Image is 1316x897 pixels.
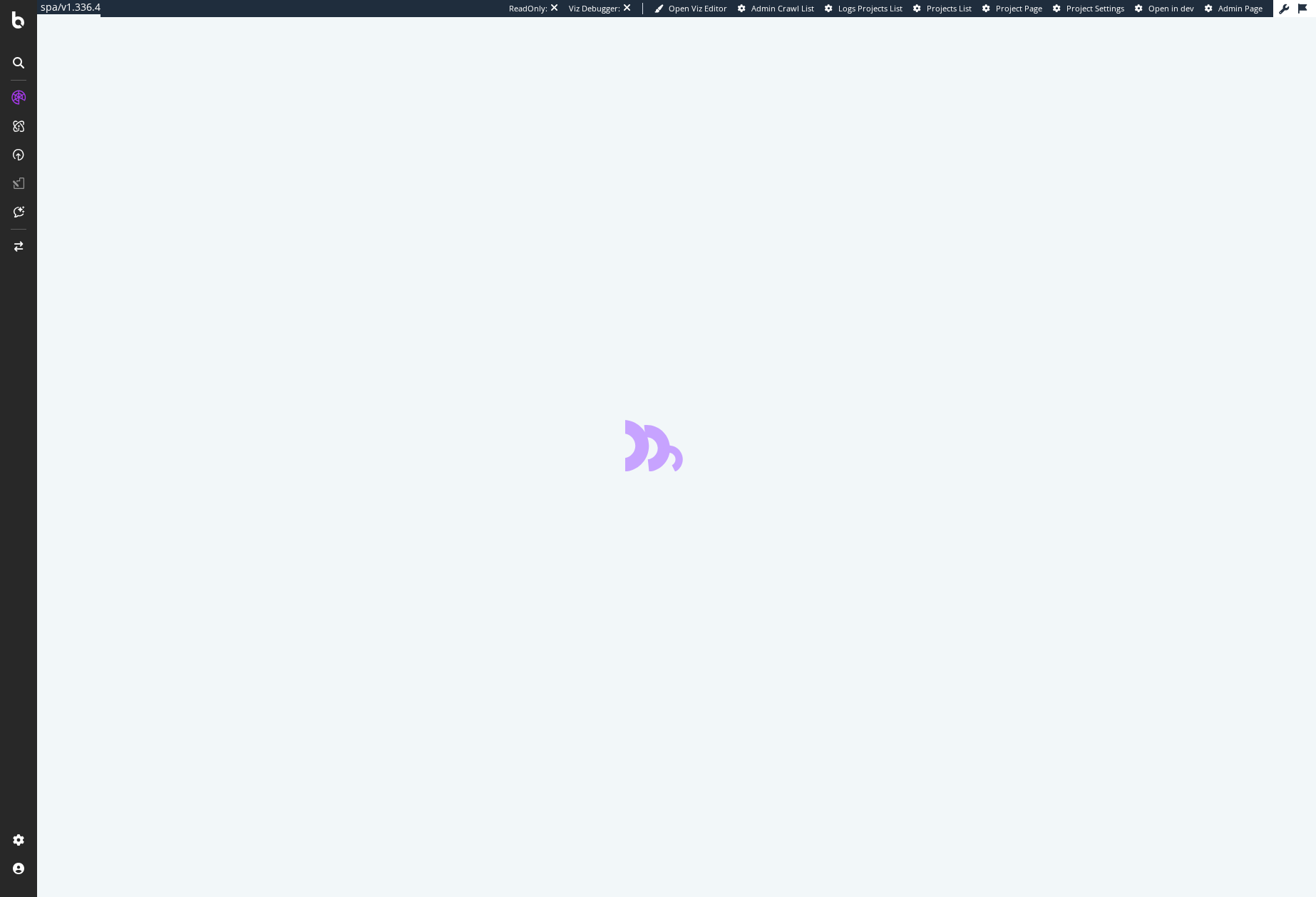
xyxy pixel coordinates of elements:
[982,3,1042,14] a: Project Page
[1135,3,1194,14] a: Open in dev
[751,3,814,14] span: Admin Crawl List
[1053,3,1124,14] a: Project Settings
[1066,3,1124,14] span: Project Settings
[654,3,727,14] a: Open Viz Editor
[1218,3,1263,14] span: Admin Page
[913,3,972,14] a: Projects List
[1205,3,1263,14] a: Admin Page
[825,3,903,14] a: Logs Projects List
[669,3,727,14] span: Open Viz Editor
[625,420,728,471] div: animation
[738,3,814,14] a: Admin Crawl List
[509,3,548,14] div: ReadOnly:
[927,3,972,14] span: Projects List
[838,3,903,14] span: Logs Projects List
[996,3,1042,14] span: Project Page
[1148,3,1194,14] span: Open in dev
[569,3,620,14] div: Viz Debugger:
